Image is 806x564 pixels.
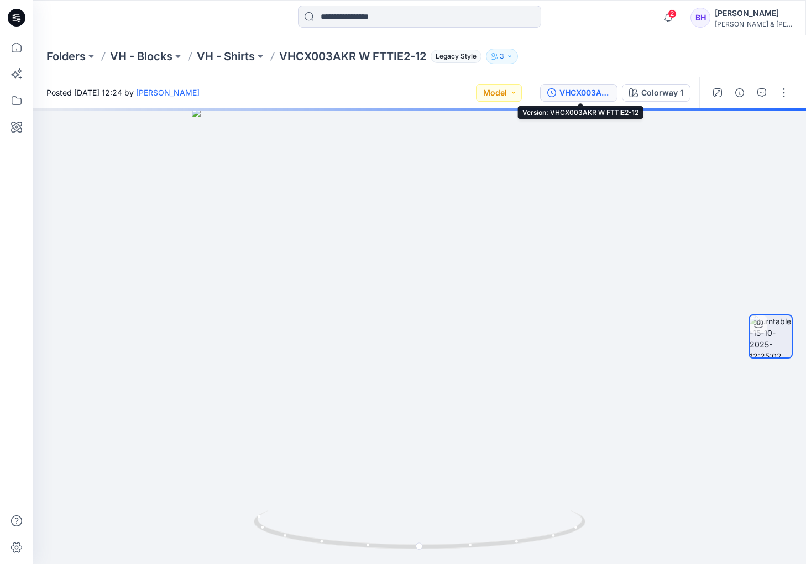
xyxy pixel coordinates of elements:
[279,49,426,64] p: VHCX003AKR W FTTIE2-12
[668,9,677,18] span: 2
[500,50,504,62] p: 3
[426,49,481,64] button: Legacy Style
[641,87,683,99] div: Colorway 1
[731,84,749,102] button: Details
[750,315,792,357] img: turntable-15-10-2025-12:25:02
[46,87,200,98] span: Posted [DATE] 12:24 by
[46,49,86,64] a: Folders
[486,49,518,64] button: 3
[715,20,792,28] div: [PERSON_NAME] & [PERSON_NAME]
[431,50,481,63] span: Legacy Style
[197,49,255,64] a: VH - Shirts
[622,84,690,102] button: Colorway 1
[540,84,617,102] button: VHCX003AKR W FTTIE2-12
[690,8,710,28] div: BH
[715,7,792,20] div: [PERSON_NAME]
[110,49,172,64] a: VH - Blocks
[559,87,610,99] div: VHCX003AKR W FTTIE2-12
[136,88,200,97] a: [PERSON_NAME]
